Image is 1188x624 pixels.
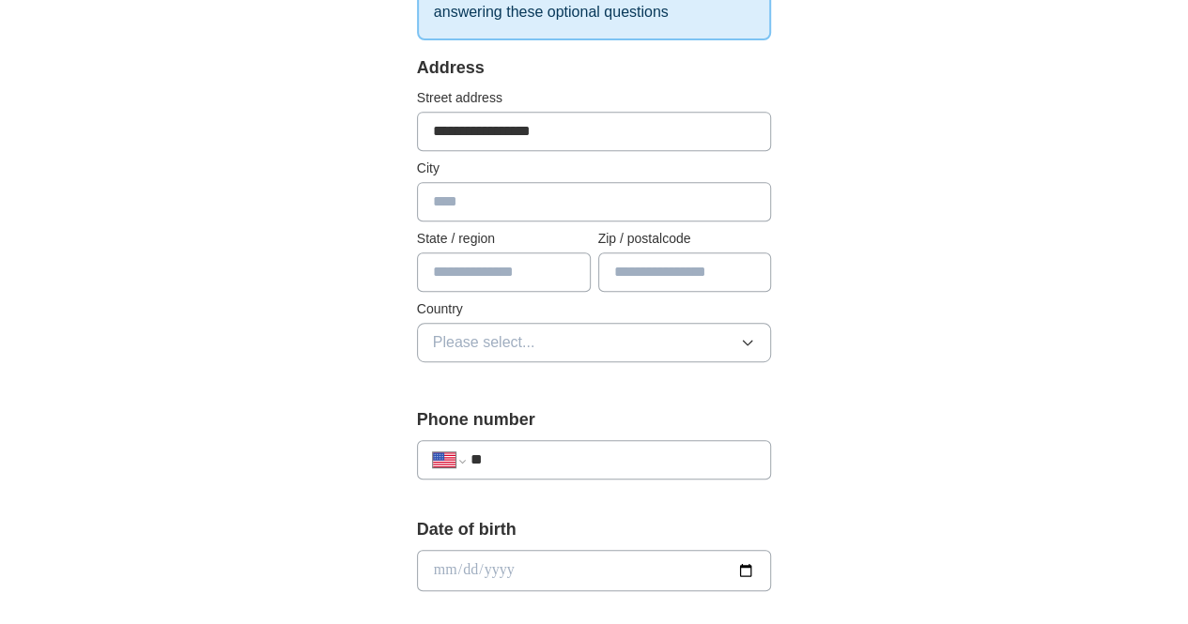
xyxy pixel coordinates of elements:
[433,331,535,354] span: Please select...
[417,229,591,249] label: State / region
[598,229,772,249] label: Zip / postalcode
[417,323,772,362] button: Please select...
[417,517,772,542] label: Date of birth
[417,88,772,108] label: Street address
[417,299,772,319] label: Country
[417,159,772,178] label: City
[417,407,772,433] label: Phone number
[417,55,772,81] div: Address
